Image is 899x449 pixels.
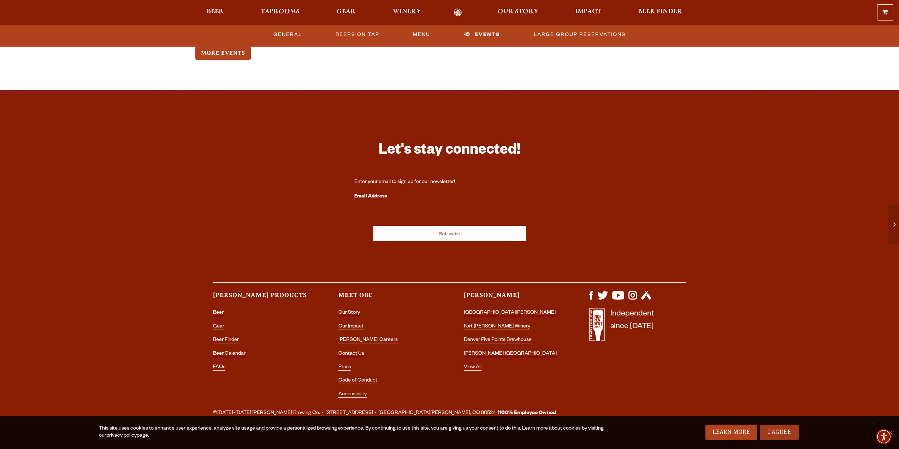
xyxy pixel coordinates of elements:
div: Accessibility Menu [876,429,892,444]
a: privacy policy [106,433,137,439]
a: Our Impact [338,324,363,330]
a: Visit us on YouTube [612,296,624,302]
h3: [PERSON_NAME] Products [213,291,310,306]
a: Taprooms [256,8,304,17]
div: Enter your email to sign up for our newsletter! [354,179,545,186]
a: Odell Home [445,8,471,17]
a: Our Story [493,8,543,17]
input: Subscribe [373,226,526,241]
a: Menu [410,26,433,43]
a: Beer Calendar [213,351,246,357]
a: Beer Finder [213,337,239,343]
a: Accessibility [338,392,367,398]
span: Our Story [498,9,538,14]
span: Beer [207,9,224,14]
span: Impact [575,9,601,14]
a: Large Group Reservations [531,26,628,43]
a: Gear [213,324,224,330]
a: FAQs [213,365,225,371]
a: [PERSON_NAME] [GEOGRAPHIC_DATA] [464,351,557,357]
label: Email Address [354,192,545,201]
h3: [PERSON_NAME] [464,291,561,306]
a: Code of Conduct [338,378,377,384]
a: Gear [332,8,360,17]
a: Beer Finder [633,8,687,17]
a: [GEOGRAPHIC_DATA][PERSON_NAME] [464,310,556,316]
a: Visit us on Untappd [641,296,651,302]
span: ©[DATE]-[DATE] [PERSON_NAME] Brewing Co. · [STREET_ADDRESS] · [GEOGRAPHIC_DATA][PERSON_NAME], CO ... [213,409,556,418]
strong: 100% Employee Owned [499,410,556,416]
a: Winery [388,8,426,17]
h3: Meet OBC [338,291,436,306]
span: Beer Finder [638,9,682,14]
a: Visit us on X (formerly Twitter) [597,296,608,302]
a: Visit us on Instagram [628,296,637,302]
h3: Let's stay connected! [354,141,545,162]
a: View All [464,365,481,371]
a: Fort [PERSON_NAME] Winery [464,324,530,330]
a: Denver Five Points Brewhouse [464,337,532,343]
a: Impact [570,8,606,17]
span: Winery [393,9,421,14]
div: This site uses cookies to enhance user experience, analyze site usage and provide a personalized ... [99,425,617,439]
p: Independent since [DATE] [610,308,654,345]
a: I Agree [760,425,799,440]
a: Learn More [705,425,757,440]
a: More Events (opens in a new window) [195,47,251,60]
a: Contact Us [338,351,364,357]
a: Visit us on Facebook [589,296,593,302]
span: Taprooms [261,9,300,14]
a: Beer [213,310,224,316]
a: Press [338,365,351,371]
a: Our Story [338,310,360,316]
span: Gear [336,9,356,14]
a: [PERSON_NAME] Careers [338,337,398,343]
a: Beers On Tap [333,26,382,43]
a: Events [461,26,503,43]
a: General [271,26,305,43]
a: Scroll to top [864,414,881,431]
a: Beer [202,8,229,17]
